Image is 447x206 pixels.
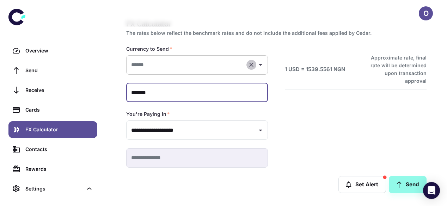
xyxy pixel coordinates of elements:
[389,176,427,193] a: Send
[126,111,170,118] label: You're Paying In
[8,62,97,79] a: Send
[25,106,93,114] div: Cards
[8,180,97,197] div: Settings
[8,101,97,118] a: Cards
[25,126,93,133] div: FX Calculator
[256,125,265,135] button: Open
[25,145,93,153] div: Contacts
[338,176,386,193] button: Set Alert
[8,121,97,138] a: FX Calculator
[363,54,427,85] h6: Approximate rate, final rate will be determined upon transaction approval
[8,42,97,59] a: Overview
[8,82,97,99] a: Receive
[25,47,93,55] div: Overview
[285,65,345,74] h6: 1 USD = 1539.5561 NGN
[246,60,256,70] button: Clear
[25,165,93,173] div: Rewards
[419,6,433,20] button: O
[256,60,265,70] button: Open
[8,161,97,177] a: Rewards
[423,182,440,199] div: Open Intercom Messenger
[126,45,172,52] label: Currency to Send
[25,185,82,193] div: Settings
[25,86,93,94] div: Receive
[25,67,93,74] div: Send
[8,141,97,158] a: Contacts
